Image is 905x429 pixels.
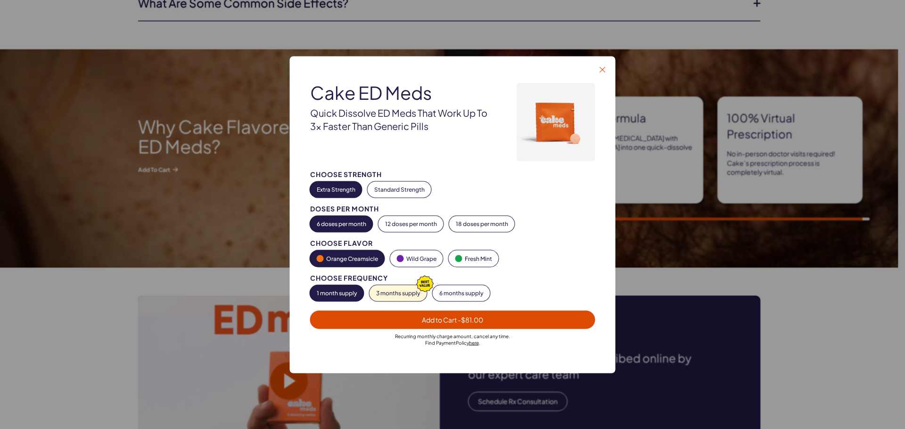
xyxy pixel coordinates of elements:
div: Choose Strength [310,170,595,178]
button: 6 doses per month [310,216,373,232]
div: Cake ED Meds [310,82,491,102]
div: Recurring monthly charge amount , cancel any time. Policy . [310,332,595,346]
button: 12 doses per month [378,216,444,232]
button: Add to Cart -$81.00 [310,310,595,329]
button: Wild Grape [390,250,443,267]
button: 6 months supply [433,285,490,301]
span: Add to Cart [422,315,483,324]
a: here [469,340,479,345]
div: Quick dissolve ED Meds that work up to 3x faster than generic pills [310,106,491,132]
button: 18 doses per month [449,216,515,232]
button: 1 month supply [310,285,364,301]
div: Choose Flavor [310,239,595,246]
button: Fresh Mint [449,250,499,267]
button: 3 months supply [370,285,427,301]
button: Standard Strength [368,181,431,197]
div: Choose Frequency [310,274,595,281]
span: - $81.00 [458,315,483,324]
button: Extra Strength [310,181,362,197]
div: Doses per Month [310,205,595,212]
button: Orange Creamsicle [310,250,385,267]
img: Cake ED Meds [517,82,595,161]
span: Find Payment [425,340,456,345]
